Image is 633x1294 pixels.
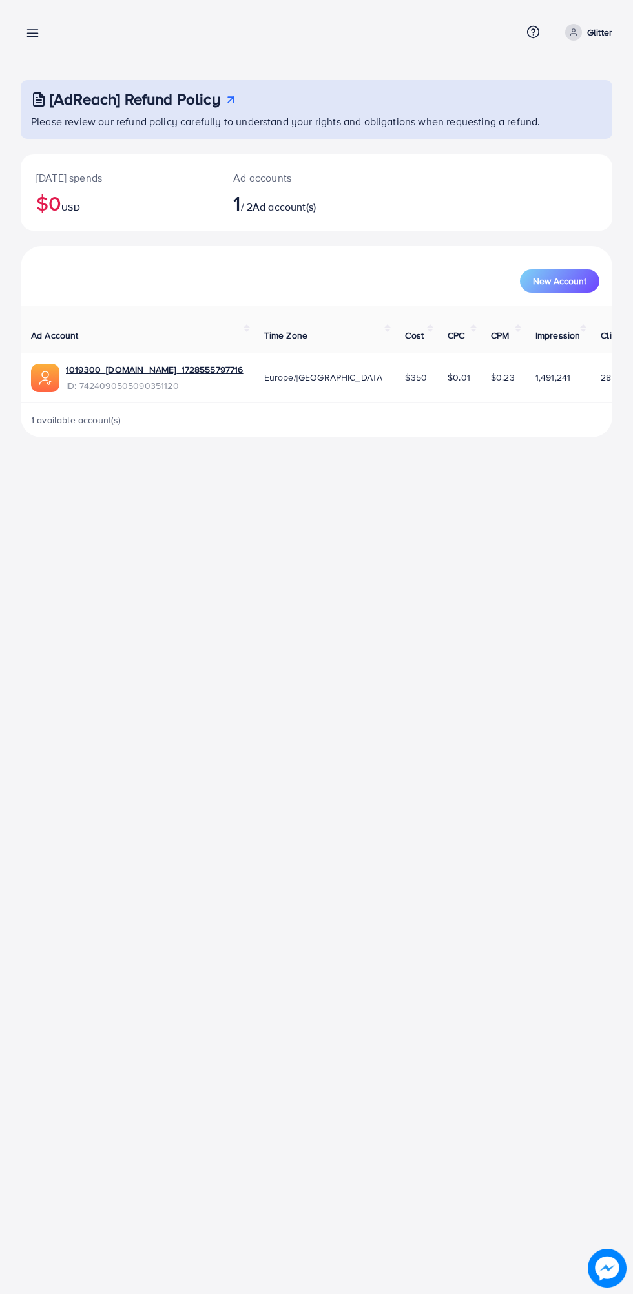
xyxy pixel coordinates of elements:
[31,413,121,426] span: 1 available account(s)
[66,379,244,392] span: ID: 7424090505090351120
[448,329,464,342] span: CPC
[233,191,350,215] h2: / 2
[405,329,424,342] span: Cost
[31,364,59,392] img: ic-ads-acc.e4c84228.svg
[36,170,202,185] p: [DATE] spends
[31,329,79,342] span: Ad Account
[601,371,630,384] span: 28,602
[405,371,427,384] span: $350
[520,269,599,293] button: New Account
[535,329,581,342] span: Impression
[535,371,570,384] span: 1,491,241
[491,329,509,342] span: CPM
[560,24,612,41] a: Glitter
[233,170,350,185] p: Ad accounts
[31,114,605,129] p: Please review our refund policy carefully to understand your rights and obligations when requesti...
[533,277,586,286] span: New Account
[264,329,307,342] span: Time Zone
[587,25,612,40] p: Glitter
[590,1251,625,1286] img: image
[61,201,79,214] span: USD
[66,363,244,376] a: 1019300_[DOMAIN_NAME]_1728555797716
[448,371,470,384] span: $0.01
[253,200,316,214] span: Ad account(s)
[601,329,625,342] span: Clicks
[264,371,385,384] span: Europe/[GEOGRAPHIC_DATA]
[491,371,515,384] span: $0.23
[50,90,220,109] h3: [AdReach] Refund Policy
[233,188,240,218] span: 1
[36,191,202,215] h2: $0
